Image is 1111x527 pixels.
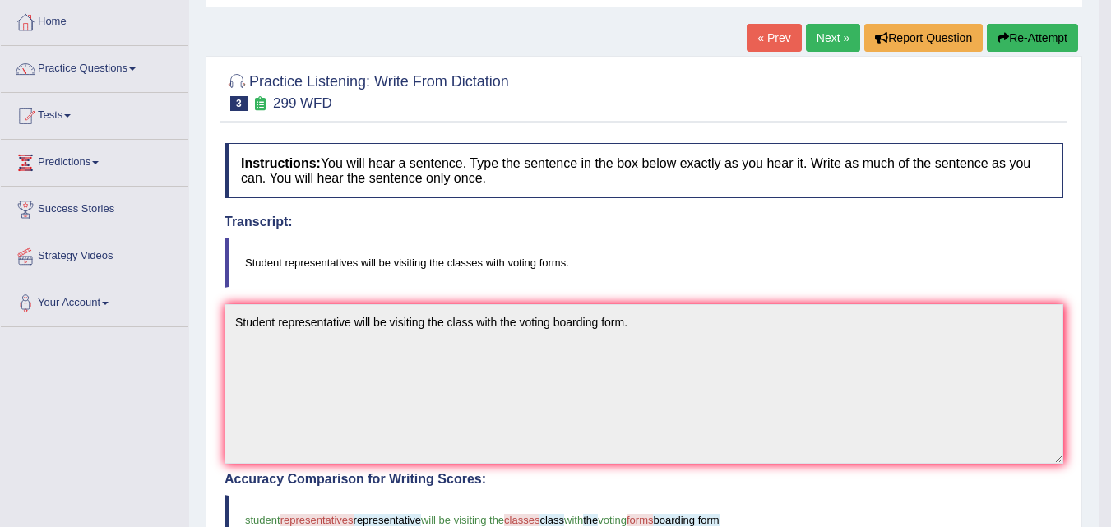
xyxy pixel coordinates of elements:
button: Re-Attempt [987,24,1078,52]
h4: Accuracy Comparison for Writing Scores: [225,472,1063,487]
span: forms [627,514,654,526]
a: Practice Questions [1,46,188,87]
a: Next » [806,24,860,52]
blockquote: Student representatives will be visiting the classes with voting forms. [225,238,1063,288]
h4: You will hear a sentence. Type the sentence in the box below exactly as you hear it. Write as muc... [225,143,1063,198]
span: the [583,514,598,526]
a: Tests [1,93,188,134]
a: Predictions [1,140,188,181]
span: 3 [230,96,248,111]
span: classes [504,514,539,526]
h4: Transcript: [225,215,1063,229]
span: with [564,514,583,526]
span: class [539,514,564,526]
a: Strategy Videos [1,233,188,275]
a: Your Account [1,280,188,321]
span: will be visiting the [421,514,504,526]
small: Exam occurring question [252,96,269,112]
button: Report Question [864,24,983,52]
small: 299 WFD [273,95,332,111]
h2: Practice Listening: Write From Dictation [225,70,509,111]
span: voting [598,514,627,526]
span: boarding form [653,514,719,526]
b: Instructions: [241,156,321,170]
span: student [245,514,280,526]
span: representative [354,514,421,526]
span: representatives [280,514,354,526]
a: « Prev [747,24,801,52]
a: Success Stories [1,187,188,228]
